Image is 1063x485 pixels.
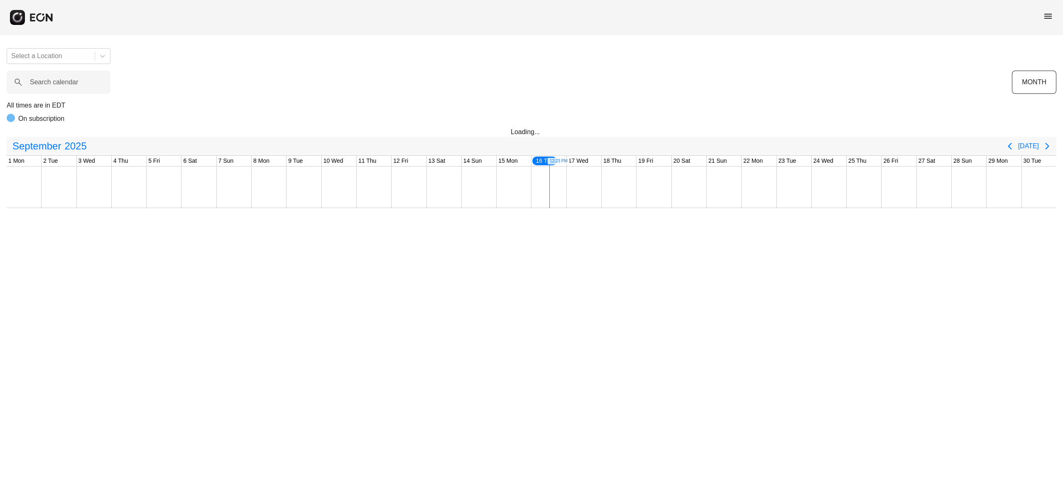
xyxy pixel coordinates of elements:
button: MONTH [1012,71,1056,94]
span: menu [1043,11,1053,21]
button: September2025 [7,138,92,154]
div: 3 Wed [77,156,97,166]
div: 1 Mon [7,156,26,166]
span: 2025 [63,138,88,154]
div: 10 Wed [322,156,345,166]
div: 16 Tue [531,156,558,166]
div: 18 Thu [602,156,623,166]
span: September [11,138,63,154]
div: 17 Wed [567,156,590,166]
div: 28 Sun [952,156,973,166]
div: 26 Fri [882,156,900,166]
div: 2 Tue [42,156,59,166]
label: Search calendar [30,77,78,87]
div: 22 Mon [742,156,764,166]
div: 6 Sat [181,156,198,166]
div: 27 Sat [917,156,937,166]
div: 11 Thu [357,156,378,166]
div: 9 Tue [287,156,304,166]
div: 13 Sat [427,156,447,166]
div: 30 Tue [1022,156,1043,166]
div: 7 Sun [217,156,235,166]
div: 29 Mon [987,156,1009,166]
div: 12 Fri [392,156,410,166]
button: Previous page [1002,138,1018,154]
div: 23 Tue [777,156,798,166]
div: 24 Wed [812,156,835,166]
p: On subscription [18,114,64,124]
div: 15 Mon [497,156,519,166]
div: 8 Mon [252,156,271,166]
p: All times are in EDT [7,100,1056,110]
button: [DATE] [1018,139,1039,154]
div: 4 Thu [112,156,130,166]
div: 25 Thu [847,156,868,166]
div: 14 Sun [462,156,483,166]
div: Loading... [511,127,552,137]
div: 21 Sun [707,156,728,166]
button: Next page [1039,138,1056,154]
div: 5 Fri [147,156,162,166]
div: 20 Sat [672,156,692,166]
div: 19 Fri [637,156,655,166]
